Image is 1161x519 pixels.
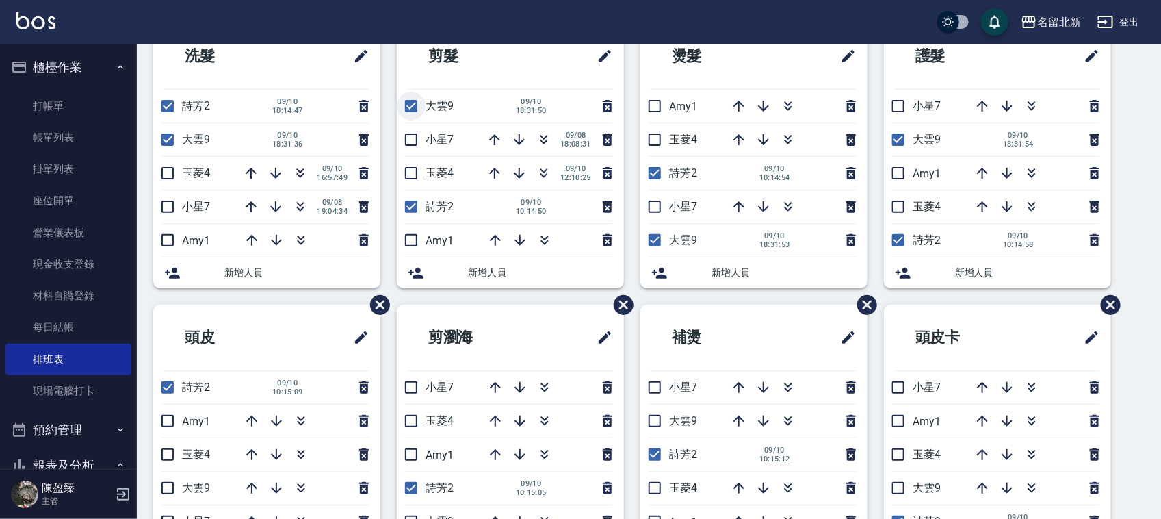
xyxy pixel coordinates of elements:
span: 大雲9 [182,133,210,146]
span: 刪除班表 [360,285,392,325]
span: 18:31:53 [759,240,790,249]
span: Amy1 [182,415,210,428]
span: Amy1 [182,234,210,247]
div: 新增人員 [640,257,868,288]
span: 刪除班表 [603,285,636,325]
span: 新增人員 [712,266,857,280]
span: 09/10 [759,446,790,455]
span: 修改班表的標題 [588,321,613,354]
img: Person [11,481,38,508]
span: 10:15:09 [272,388,303,396]
span: 修改班表的標題 [832,40,857,73]
h2: 洗髮 [164,31,290,81]
h2: 護髮 [895,31,1021,81]
span: 玉菱4 [426,414,454,427]
h2: 燙髮 [651,31,777,81]
h2: 補燙 [651,313,777,362]
span: 18:08:31 [560,140,591,149]
span: 09/08 [317,198,348,207]
span: 09/10 [516,479,547,488]
span: 10:14:50 [516,207,547,216]
span: 小星7 [913,99,941,112]
span: 修改班表的標題 [588,40,613,73]
span: 10:15:05 [516,488,547,497]
span: 10:14:47 [272,106,303,115]
span: 09/10 [317,164,348,173]
span: 10:14:58 [1003,240,1034,249]
span: 小星7 [913,381,941,394]
span: 09/10 [272,97,303,106]
span: 小星7 [669,200,697,213]
span: 新增人員 [955,266,1100,280]
span: 新增人員 [468,266,613,280]
span: 玉菱4 [669,133,697,146]
span: 玉菱4 [669,481,697,494]
span: 大雲9 [182,481,210,494]
span: 大雲9 [669,414,697,427]
span: Amy1 [426,234,454,247]
span: 修改班表的標題 [345,40,369,73]
a: 掛單列表 [5,153,131,185]
a: 帳單列表 [5,122,131,153]
span: 玉菱4 [426,166,454,179]
span: 小星7 [182,200,210,213]
span: 09/10 [1003,231,1034,240]
span: 09/10 [516,97,547,106]
span: 12:10:25 [560,173,591,182]
span: 刪除班表 [1091,285,1123,325]
div: 名留北新 [1037,14,1081,31]
a: 現金收支登錄 [5,249,131,280]
a: 排班表 [5,344,131,375]
h2: 頭皮 [164,313,290,362]
span: 16:57:49 [317,173,348,182]
span: 詩芳2 [426,200,454,213]
span: 09/08 [560,131,591,140]
h2: 頭皮卡 [895,313,1028,362]
a: 營業儀表板 [5,217,131,249]
span: 19:04:34 [317,207,348,216]
span: Amy1 [913,415,941,428]
span: 詩芳2 [669,166,697,179]
span: 刪除班表 [847,285,879,325]
p: 主管 [42,495,112,507]
span: 09/10 [759,164,790,173]
span: 大雲9 [426,99,454,112]
div: 新增人員 [884,257,1111,288]
span: Amy1 [669,100,697,113]
span: 小星7 [426,381,454,394]
span: 09/10 [516,198,547,207]
h2: 剪瀏海 [408,313,541,362]
span: 09/10 [1003,131,1034,140]
div: 新增人員 [397,257,624,288]
span: 修改班表的標題 [1075,40,1100,73]
span: 大雲9 [913,133,941,146]
a: 材料自購登錄 [5,280,131,312]
span: 大雲9 [913,481,941,494]
span: Amy1 [913,167,941,180]
a: 每日結帳 [5,312,131,343]
img: Logo [16,12,55,29]
span: 詩芳2 [426,481,454,494]
span: 修改班表的標題 [1075,321,1100,354]
button: 報表及分析 [5,448,131,483]
span: 詩芳2 [669,448,697,461]
h5: 陳盈臻 [42,481,112,495]
a: 打帳單 [5,90,131,122]
span: 18:31:54 [1003,140,1034,149]
span: 10:15:12 [759,455,790,464]
span: 玉菱4 [182,448,210,461]
span: 18:31:36 [272,140,303,149]
span: 10:14:54 [759,173,790,182]
span: 玉菱4 [913,200,941,213]
span: 小星7 [669,381,697,394]
span: 修改班表的標題 [345,321,369,354]
span: 18:31:50 [516,106,547,115]
button: 名留北新 [1015,8,1086,36]
a: 座位開單 [5,185,131,216]
button: save [981,8,1008,36]
span: 小星7 [426,133,454,146]
span: 大雲9 [669,233,697,246]
button: 預約管理 [5,412,131,448]
span: 詩芳2 [913,233,941,246]
a: 現場電腦打卡 [5,375,131,407]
